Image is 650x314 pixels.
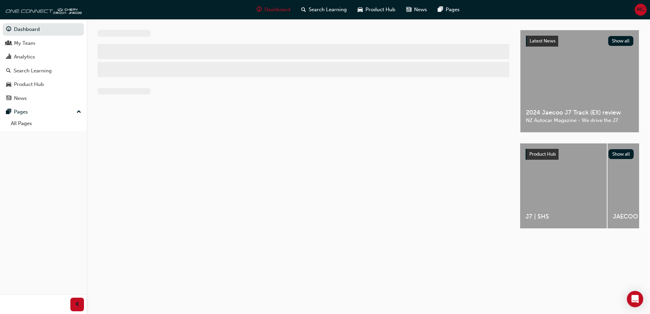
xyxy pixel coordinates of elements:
[6,40,11,47] span: people-icon
[529,151,556,157] span: Product Hub
[526,117,633,124] span: NZ Autocar Magazine - We drive the J7.
[530,38,555,44] span: Latest News
[352,3,401,17] a: car-iconProduct Hub
[296,3,352,17] a: search-iconSearch Learning
[3,3,82,16] img: oneconnect
[432,3,465,17] a: pages-iconPages
[6,27,11,33] span: guage-icon
[365,6,395,14] span: Product Hub
[406,5,411,14] span: news-icon
[3,106,84,118] button: Pages
[301,5,306,14] span: search-icon
[3,92,84,105] a: News
[526,149,634,160] a: Product HubShow all
[526,213,601,221] span: J7 | SHS
[609,149,634,159] button: Show all
[14,94,27,102] div: News
[3,23,84,36] a: Dashboard
[637,6,645,14] span: MC
[401,3,432,17] a: news-iconNews
[3,37,84,50] a: My Team
[414,6,427,14] span: News
[6,68,11,74] span: search-icon
[526,109,633,117] span: 2024 Jaecoo J7 Track (EX) review
[3,22,84,106] button: DashboardMy TeamAnalyticsSearch LearningProduct HubNews
[3,78,84,91] a: Product Hub
[446,6,460,14] span: Pages
[309,6,347,14] span: Search Learning
[526,36,633,47] a: Latest NewsShow all
[14,81,44,88] div: Product Hub
[3,51,84,63] a: Analytics
[14,67,52,75] div: Search Learning
[520,143,607,228] a: J7 | SHS
[6,82,11,88] span: car-icon
[14,108,28,116] div: Pages
[635,4,647,16] button: MC
[251,3,296,17] a: guage-iconDashboard
[358,5,363,14] span: car-icon
[3,65,84,77] a: Search Learning
[627,291,643,307] div: Open Intercom Messenger
[264,6,290,14] span: Dashboard
[6,109,11,115] span: pages-icon
[520,30,639,133] a: Latest NewsShow all2024 Jaecoo J7 Track (EX) reviewNZ Autocar Magazine - We drive the J7.
[257,5,262,14] span: guage-icon
[14,39,35,47] div: My Team
[14,53,35,61] div: Analytics
[6,54,11,60] span: chart-icon
[75,300,80,309] span: prev-icon
[438,5,443,14] span: pages-icon
[76,108,81,117] span: up-icon
[6,95,11,102] span: news-icon
[608,36,634,46] button: Show all
[8,118,84,129] a: All Pages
